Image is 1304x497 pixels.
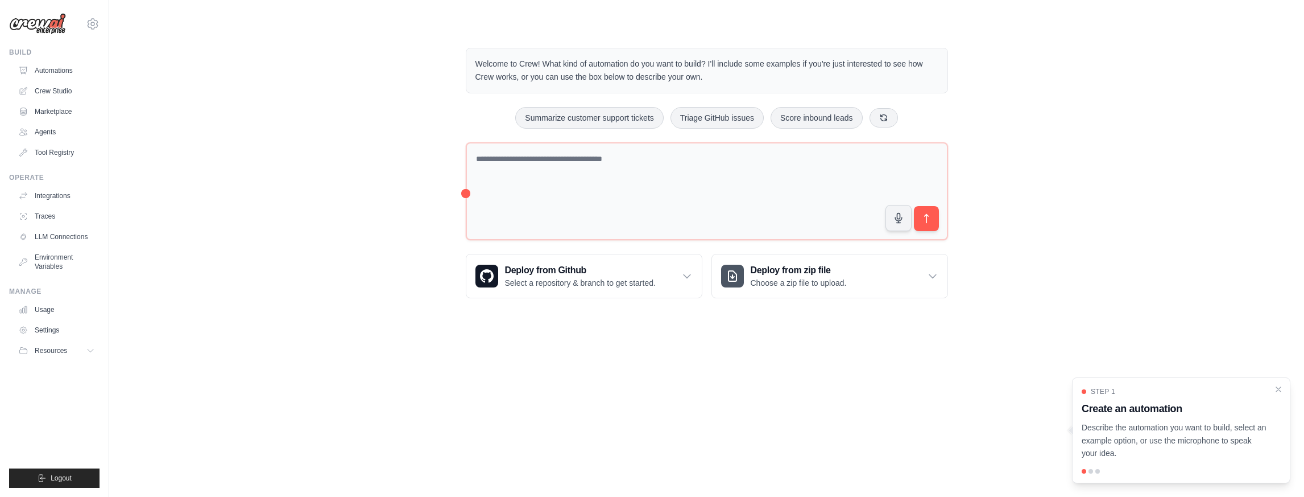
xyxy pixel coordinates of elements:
[670,107,764,129] button: Triage GitHub issues
[475,57,938,84] p: Welcome to Crew! What kind of automation do you want to build? I'll include some examples if you'...
[35,346,67,355] span: Resources
[9,287,100,296] div: Manage
[751,264,847,277] h3: Deploy from zip file
[14,228,100,246] a: LLM Connections
[505,264,656,277] h3: Deploy from Github
[9,13,66,35] img: Logo
[14,248,100,276] a: Environment Variables
[14,102,100,121] a: Marketplace
[9,48,100,57] div: Build
[505,277,656,289] p: Select a repository & branch to get started.
[9,469,100,488] button: Logout
[1247,442,1304,497] iframe: Chat Widget
[14,207,100,225] a: Traces
[14,61,100,80] a: Automations
[14,321,100,339] a: Settings
[14,143,100,162] a: Tool Registry
[1091,387,1115,396] span: Step 1
[14,301,100,319] a: Usage
[1082,421,1267,460] p: Describe the automation you want to build, select an example option, or use the microphone to spe...
[771,107,863,129] button: Score inbound leads
[51,474,72,483] span: Logout
[14,123,100,141] a: Agents
[1082,401,1267,417] h3: Create an automation
[751,277,847,289] p: Choose a zip file to upload.
[515,107,663,129] button: Summarize customer support tickets
[14,187,100,205] a: Integrations
[1274,385,1283,394] button: Close walkthrough
[14,82,100,100] a: Crew Studio
[9,173,100,182] div: Operate
[14,342,100,360] button: Resources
